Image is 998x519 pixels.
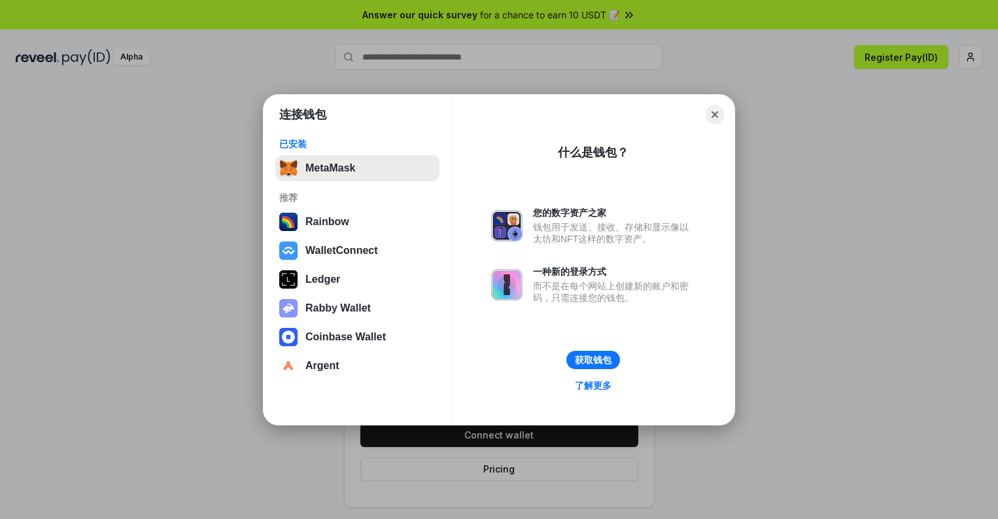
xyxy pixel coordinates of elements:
img: svg+xml,%3Csvg%20width%3D%2228%22%20height%3D%2228%22%20viewBox%3D%220%200%2028%2028%22%20fill%3D... [279,357,298,375]
div: MetaMask [305,162,355,174]
button: Rabby Wallet [275,295,439,321]
button: Rainbow [275,209,439,235]
div: Ledger [305,274,340,285]
div: Rabby Wallet [305,302,371,314]
img: svg+xml,%3Csvg%20xmlns%3D%22http%3A%2F%2Fwww.w3.org%2F2000%2Fsvg%22%20fill%3D%22none%22%20viewBox... [491,210,523,242]
a: 了解更多 [567,377,619,394]
img: svg+xml,%3Csvg%20xmlns%3D%22http%3A%2F%2Fwww.w3.org%2F2000%2Fsvg%22%20fill%3D%22none%22%20viewBox... [279,299,298,317]
img: svg+xml,%3Csvg%20width%3D%2228%22%20height%3D%2228%22%20viewBox%3D%220%200%2028%2028%22%20fill%3D... [279,242,298,260]
div: 什么是钱包？ [558,145,628,160]
button: Close [706,105,724,124]
button: Coinbase Wallet [275,324,439,350]
div: Argent [305,360,339,372]
div: Rainbow [305,216,349,228]
div: 您的数字资产之家 [533,207,695,219]
div: Coinbase Wallet [305,331,386,343]
button: Argent [275,353,439,379]
div: 获取钱包 [575,354,611,366]
button: Ledger [275,266,439,293]
img: svg+xml,%3Csvg%20fill%3D%22none%22%20height%3D%2233%22%20viewBox%3D%220%200%2035%2033%22%20width%... [279,159,298,177]
div: 一种新的登录方式 [533,266,695,277]
div: 了解更多 [575,380,611,391]
button: WalletConnect [275,238,439,264]
div: 已安装 [279,138,436,150]
button: MetaMask [275,155,439,181]
div: 钱包用于发送、接收、存储和显示像以太坊和NFT这样的数字资产。 [533,221,695,245]
h1: 连接钱包 [279,107,326,122]
img: svg+xml,%3Csvg%20xmlns%3D%22http%3A%2F%2Fwww.w3.org%2F2000%2Fsvg%22%20fill%3D%22none%22%20viewBox... [491,269,523,300]
div: WalletConnect [305,245,378,257]
img: svg+xml,%3Csvg%20xmlns%3D%22http%3A%2F%2Fwww.w3.org%2F2000%2Fsvg%22%20width%3D%2228%22%20height%3... [279,270,298,289]
div: 而不是在每个网站上创建新的账户和密码，只需连接您的钱包。 [533,280,695,304]
button: 获取钱包 [566,351,620,369]
img: svg+xml,%3Csvg%20width%3D%22120%22%20height%3D%22120%22%20viewBox%3D%220%200%20120%20120%22%20fil... [279,213,298,231]
img: svg+xml,%3Csvg%20width%3D%2228%22%20height%3D%2228%22%20viewBox%3D%220%200%2028%2028%22%20fill%3D... [279,328,298,346]
div: 推荐 [279,192,436,204]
